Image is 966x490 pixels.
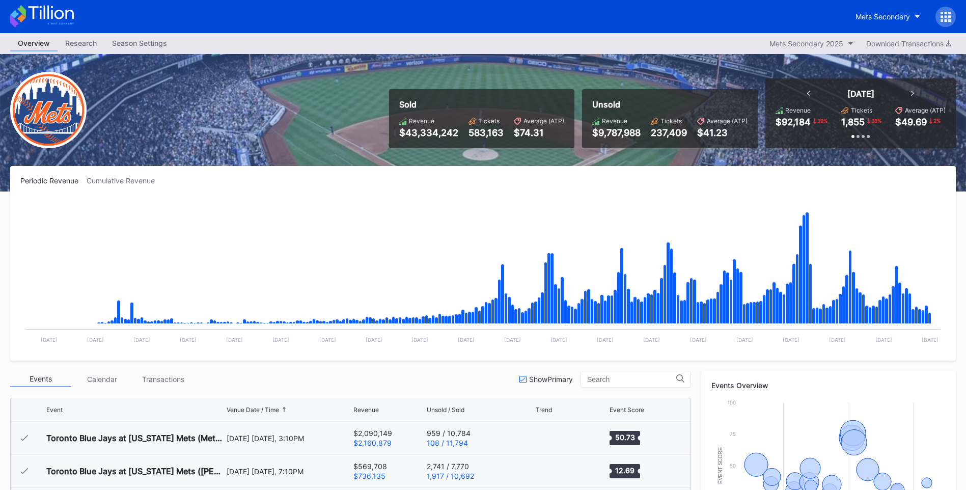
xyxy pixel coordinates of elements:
svg: Chart title [536,458,566,484]
div: Events [10,371,71,387]
text: [DATE] [597,337,614,343]
a: Season Settings [104,36,175,51]
input: Search [587,375,676,384]
div: Tickets [851,106,872,114]
div: Calendar [71,371,132,387]
div: Sold [399,99,564,110]
div: Unsold / Sold [427,406,464,414]
div: $736,135 [353,472,387,480]
div: Unsold [592,99,748,110]
div: Trend [536,406,552,414]
div: Revenue [602,117,627,125]
text: [DATE] [87,337,104,343]
div: [DATE] [847,89,874,99]
div: 2,741 / 7,770 [427,462,474,471]
text: [DATE] [643,337,660,343]
text: [DATE] [875,337,892,343]
text: 50.73 [615,433,634,442]
text: 75 [730,431,736,437]
button: Download Transactions [861,37,956,50]
div: [DATE] [DATE], 3:10PM [227,434,351,443]
div: Revenue [785,106,811,114]
div: Events Overview [711,381,946,390]
svg: Chart title [20,198,946,350]
div: 583,163 [468,127,504,138]
div: Periodic Revenue [20,176,87,185]
text: [DATE] [829,337,846,343]
div: Average (ATP) [905,106,946,114]
div: 237,409 [651,127,687,138]
button: Mets Secondary [848,7,928,26]
div: Research [58,36,104,50]
div: Average (ATP) [523,117,564,125]
div: $92,184 [776,117,811,127]
div: 39 % [816,117,829,125]
text: [DATE] [458,337,475,343]
text: [DATE] [504,337,521,343]
div: Event [46,406,63,414]
div: $9,787,988 [592,127,641,138]
text: [DATE] [922,337,939,343]
text: [DATE] [690,337,707,343]
text: [DATE] [411,337,428,343]
div: $49.69 [895,117,927,127]
div: Transactions [132,371,194,387]
div: Average (ATP) [707,117,748,125]
div: Tickets [660,117,682,125]
div: Toronto Blue Jays at [US_STATE] Mets (Mets Opening Day) [46,433,224,443]
div: Venue Date / Time [227,406,279,414]
text: [DATE] [319,337,336,343]
div: $2,160,879 [353,439,392,447]
a: Overview [10,36,58,51]
a: Research [58,36,104,51]
div: Tickets [478,117,500,125]
text: Event Score [717,447,723,484]
div: 1,917 / 10,692 [427,472,474,480]
text: [DATE] [366,337,382,343]
div: $569,708 [353,462,387,471]
div: 959 / 10,784 [427,429,471,438]
div: 108 / 11,794 [427,439,471,447]
div: Show Primary [529,375,573,384]
img: New-York-Mets-Transparent.png [10,72,87,148]
text: [DATE] [226,337,243,343]
div: $41.23 [697,127,748,138]
text: 100 [727,399,736,405]
div: Mets Secondary [855,12,910,21]
div: Cumulative Revenue [87,176,163,185]
div: 1,855 [841,117,865,127]
div: $43,334,242 [399,127,458,138]
text: 50 [730,462,736,469]
text: [DATE] [133,337,150,343]
div: Download Transactions [866,39,951,48]
div: Revenue [409,117,434,125]
text: 12.69 [615,466,634,475]
div: 2 % [932,117,942,125]
text: [DATE] [41,337,58,343]
text: [DATE] [783,337,799,343]
text: [DATE] [272,337,289,343]
text: [DATE] [736,337,753,343]
div: Season Settings [104,36,175,50]
button: Mets Secondary 2025 [764,37,859,50]
div: Mets Secondary 2025 [769,39,843,48]
div: Toronto Blue Jays at [US_STATE] Mets ([PERSON_NAME] Players Pin Giveaway) [46,466,224,476]
div: [DATE] [DATE], 7:10PM [227,467,351,476]
text: [DATE] [550,337,567,343]
div: $2,090,149 [353,429,392,438]
svg: Chart title [536,425,566,451]
text: [DATE] [180,337,197,343]
div: $74.31 [514,127,564,138]
div: 38 % [870,117,882,125]
div: Revenue [353,406,379,414]
div: Event Score [610,406,644,414]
